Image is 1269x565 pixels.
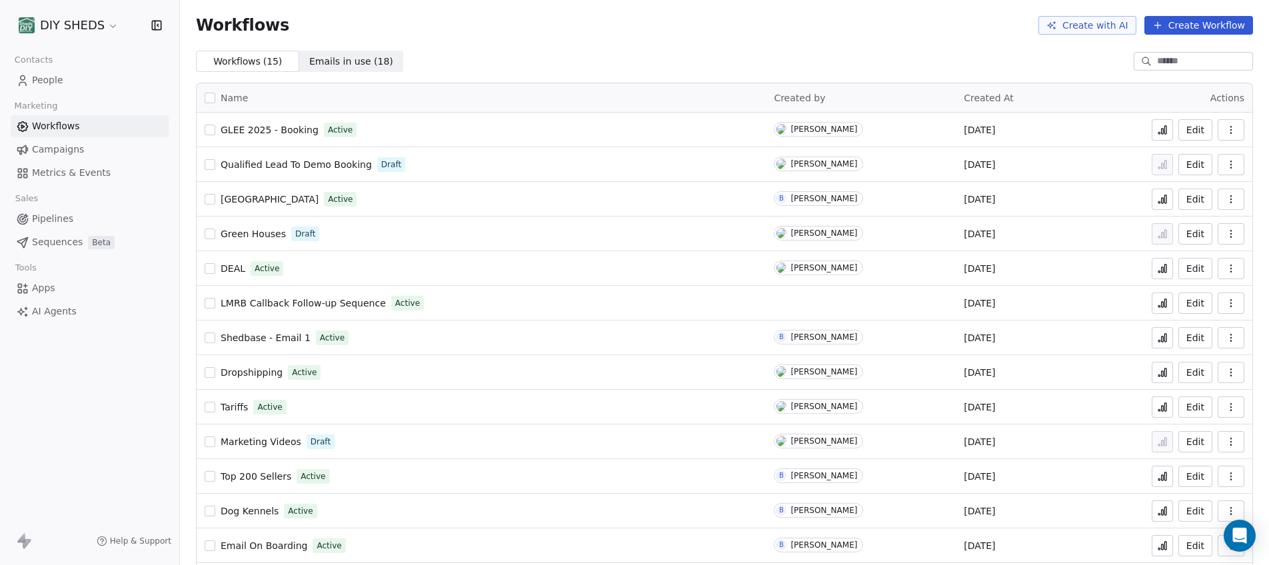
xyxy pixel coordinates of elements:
[790,125,857,134] div: [PERSON_NAME]
[776,124,786,135] img: B
[221,435,301,448] a: Marketing Videos
[964,123,995,137] span: [DATE]
[221,367,283,378] span: Dropshipping
[1178,500,1212,522] a: Edit
[790,332,857,342] div: [PERSON_NAME]
[9,50,59,70] span: Contacts
[9,189,44,209] span: Sales
[221,296,386,310] a: LMRB Callback Follow-up Sequence
[776,436,786,446] img: B
[776,366,786,377] img: B
[328,124,353,136] span: Active
[32,212,73,226] span: Pipelines
[32,166,111,180] span: Metrics & Events
[221,229,286,239] span: Green Houses
[11,69,169,91] a: People
[11,162,169,184] a: Metrics & Events
[779,540,784,550] div: B
[32,235,83,249] span: Sequences
[964,366,995,379] span: [DATE]
[790,159,857,169] div: [PERSON_NAME]
[311,436,331,448] span: Draft
[1178,466,1212,487] a: Edit
[790,471,857,480] div: [PERSON_NAME]
[32,281,55,295] span: Apps
[221,227,286,241] a: Green Houses
[288,505,313,517] span: Active
[32,73,63,87] span: People
[309,55,393,69] span: Emails in use ( 18 )
[776,228,786,239] img: B
[97,536,171,546] a: Help & Support
[964,158,995,171] span: [DATE]
[320,332,345,344] span: Active
[779,332,784,342] div: B
[1178,119,1212,141] button: Edit
[32,304,77,318] span: AI Agents
[790,263,857,273] div: [PERSON_NAME]
[381,159,401,171] span: Draft
[964,539,995,552] span: [DATE]
[1178,535,1212,556] button: Edit
[221,366,283,379] a: Dropshipping
[964,193,995,206] span: [DATE]
[1210,93,1244,103] span: Actions
[40,17,105,34] span: DIY SHEDS
[221,193,319,206] a: [GEOGRAPHIC_DATA]
[221,125,319,135] span: GLEE 2025 - Booking
[779,470,784,481] div: B
[790,229,857,238] div: [PERSON_NAME]
[1144,16,1253,35] button: Create Workflow
[221,158,372,171] a: Qualified Lead To Demo Booking
[779,193,784,204] div: B
[1224,520,1256,552] div: Open Intercom Messenger
[964,470,995,483] span: [DATE]
[32,143,84,157] span: Campaigns
[1178,362,1212,383] button: Edit
[1178,189,1212,210] a: Edit
[1178,154,1212,175] button: Edit
[11,139,169,161] a: Campaigns
[776,159,786,169] img: B
[295,228,315,240] span: Draft
[221,263,245,274] span: DEAL
[221,504,279,518] a: Dog Kennels
[221,332,311,343] span: Shedbase - Email 1
[776,263,786,273] img: B
[9,96,63,116] span: Marketing
[19,17,35,33] img: shedsdiy.jpg
[774,93,825,103] span: Created by
[221,123,319,137] a: GLEE 2025 - Booking
[221,298,386,308] span: LMRB Callback Follow-up Sequence
[221,159,372,170] span: Qualified Lead To Demo Booking
[221,506,279,516] span: Dog Kennels
[964,400,995,414] span: [DATE]
[11,115,169,137] a: Workflows
[776,401,786,412] img: B
[964,296,995,310] span: [DATE]
[790,194,857,203] div: [PERSON_NAME]
[11,231,169,253] a: SequencesBeta
[9,258,42,278] span: Tools
[964,227,995,241] span: [DATE]
[221,262,245,275] a: DEAL
[1178,396,1212,418] button: Edit
[779,505,784,516] div: B
[221,539,307,552] a: Email On Boarding
[257,401,282,413] span: Active
[32,119,80,133] span: Workflows
[110,536,171,546] span: Help & Support
[395,297,420,309] span: Active
[1178,223,1212,245] button: Edit
[221,540,307,551] span: Email On Boarding
[1178,292,1212,314] button: Edit
[964,504,995,518] span: [DATE]
[964,435,995,448] span: [DATE]
[221,402,248,412] span: Tariffs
